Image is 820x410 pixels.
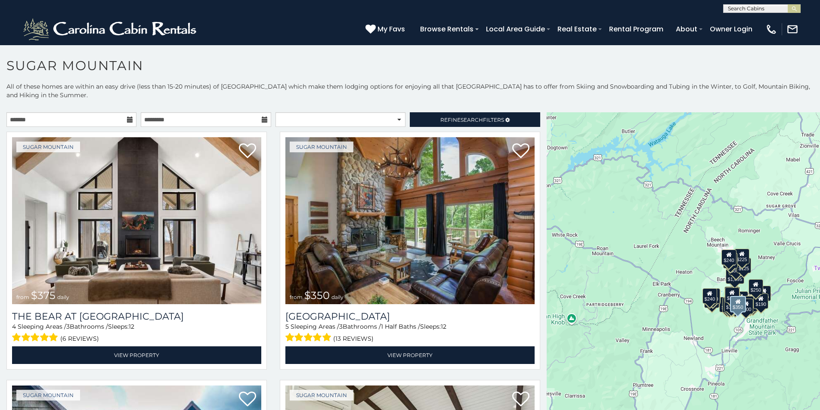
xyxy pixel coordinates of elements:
a: Sugar Mountain [290,390,353,401]
img: phone-regular-white.png [765,23,777,35]
a: Sugar Mountain [16,142,80,152]
span: Search [461,117,483,123]
div: Sleeping Areas / Bathrooms / Sleeps: [285,322,535,344]
a: The Bear At Sugar Mountain from $375 daily [12,137,261,304]
a: The Bear At [GEOGRAPHIC_DATA] [12,311,261,322]
a: Sugar Mountain [290,142,353,152]
span: My Favs [378,24,405,34]
a: Add to favorites [512,142,529,160]
div: $175 [724,296,739,312]
span: 1 Half Baths / [381,323,420,330]
div: $500 [739,299,753,314]
div: $190 [724,287,739,302]
a: My Favs [365,24,407,35]
span: 5 [285,323,289,330]
a: Sugar Mountain [16,390,80,401]
a: Real Estate [553,22,601,37]
a: Add to favorites [512,391,529,409]
a: Browse Rentals [416,22,478,37]
a: Rental Program [605,22,668,37]
a: [GEOGRAPHIC_DATA] [285,311,535,322]
div: $155 [756,286,771,301]
h3: Grouse Moor Lodge [285,311,535,322]
a: Add to favorites [239,391,256,409]
img: mail-regular-white.png [786,23,798,35]
span: 3 [339,323,343,330]
span: $350 [304,289,330,302]
div: $250 [749,279,763,295]
div: $225 [735,249,749,264]
a: View Property [12,346,261,364]
div: $300 [725,287,740,303]
span: daily [57,294,69,300]
a: Add to favorites [239,142,256,160]
h3: The Bear At Sugar Mountain [12,311,261,322]
span: $375 [31,289,56,302]
div: $240 [722,250,736,265]
span: 3 [66,323,70,330]
div: $155 [723,297,737,313]
span: (6 reviews) [60,333,99,344]
div: $240 [702,288,717,304]
div: Sleeping Areas / Bathrooms / Sleeps: [12,322,261,344]
span: from [16,294,29,300]
a: View Property [285,346,535,364]
span: daily [331,294,343,300]
span: from [290,294,303,300]
img: Grouse Moor Lodge [285,137,535,304]
span: 12 [129,323,134,330]
span: Refine Filters [440,117,504,123]
a: Grouse Moor Lodge from $350 daily [285,137,535,304]
div: $195 [743,296,758,311]
span: (13 reviews) [333,333,374,344]
a: RefineSearchFilters [410,112,540,127]
div: $1,095 [726,268,745,284]
a: Local Area Guide [482,22,549,37]
div: $190 [754,293,768,309]
div: $125 [736,258,751,273]
img: The Bear At Sugar Mountain [12,137,261,304]
a: Owner Login [706,22,757,37]
span: 4 [12,323,16,330]
div: $350 [730,296,746,312]
span: 12 [441,323,446,330]
div: $200 [733,291,748,307]
img: White-1-2.png [22,16,200,42]
a: About [671,22,702,37]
